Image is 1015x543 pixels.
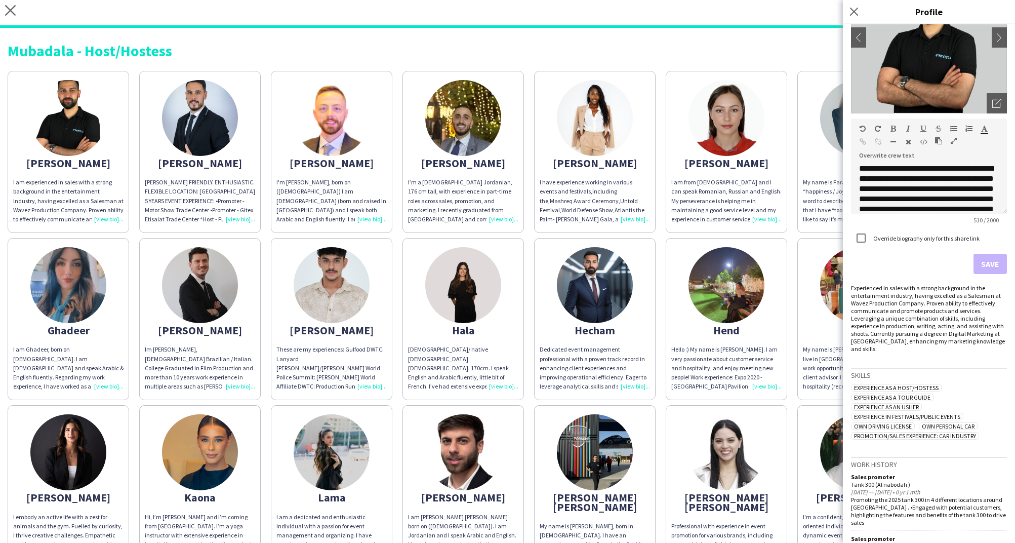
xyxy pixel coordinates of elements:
[13,178,124,287] span: I am experienced in sales with a strong background in the entertainment industry, having excelled...
[145,178,255,224] div: [PERSON_NAME] FRIENDLY. ENTHUSIASTIC. FLEXIBLE LOCATION: [GEOGRAPHIC_DATA] 5 YEARS EVENT EXPERIEN...
[820,80,896,156] img: thumb-67062b3c60928.jpeg
[871,235,980,242] label: Override biography only for this share link
[919,422,978,430] span: Own Personal Car
[889,125,897,133] button: Bold
[540,326,650,335] div: Hecham
[851,432,979,440] span: Promotion/Sales Experience: Car Industry
[540,493,650,511] div: [PERSON_NAME] [PERSON_NAME]
[557,80,633,156] img: thumb-67fdfba3767eb.jpeg
[905,138,912,146] button: Clear Formatting
[30,414,106,490] img: thumb-66eb08253356a.jpeg
[843,5,1015,18] h3: Profile
[145,326,255,335] div: [PERSON_NAME]
[981,125,988,133] button: Text Color
[935,125,942,133] button: Strikethrough
[671,493,782,511] div: [PERSON_NAME] [PERSON_NAME]
[820,414,896,490] img: thumb-657db1c57588e.png
[276,493,387,502] div: Lama
[408,159,518,168] div: [PERSON_NAME]
[920,138,927,146] button: HTML Code
[851,473,1007,481] div: Sales promoter
[688,414,764,490] img: thumb-66b0ada171ffb.jpeg
[950,137,957,145] button: Fullscreen
[851,488,1007,496] div: [DATE] — [DATE] • 0 yr 1 mth
[671,345,782,391] div: Hello :) My name is [PERSON_NAME]. I am very passionate about customer service and hospitality, a...
[688,247,764,323] img: thumb-e60a312b-686c-4a9e-b682-8adc506bf321.jpg
[851,403,922,411] span: Experience as an Usher
[8,43,1007,58] div: Mubadala - Host/Hostess
[276,326,387,335] div: [PERSON_NAME]
[294,414,370,490] img: thumb-681768c90e6e6.jpeg
[671,326,782,335] div: Hend
[688,80,764,156] img: thumb-67092d79e4374.jpeg
[851,496,1007,526] div: Promoting the 2025 tank 300 in 4 different locations around [GEOGRAPHIC_DATA] . •Engaged with pot...
[30,80,106,156] img: thumb-85718b1d-d313-412d-aa75-457c8f0c46fe.png
[540,178,650,224] div: I have experience working in various events and festivals,including the,Mashreq Award Ceremony,Un...
[803,345,913,391] div: My name is [PERSON_NAME] I currently live in [GEOGRAPHIC_DATA] Looking for the work opportunities...
[145,345,255,391] div: Im [PERSON_NAME], [DEMOGRAPHIC_DATA] Brazilian / Italian. College Graduated in Film Production an...
[874,125,881,133] button: Redo
[276,345,387,391] div: These are my experiences: Gulfood DWTC: Lanyard [PERSON_NAME]/[PERSON_NAME] World Police Summit: ...
[803,178,913,224] div: My name is Farah which means “happiness / Joy” and that is the perfect word to describe me, altho...
[851,394,933,401] span: Experience as a Tour Guide
[162,247,238,323] img: thumb-67863c07a8814.jpeg
[803,159,913,168] div: Farah
[408,493,518,502] div: [PERSON_NAME]
[851,284,1007,353] div: Experienced in sales with a strong background in the entertainment industry, having excelled as a...
[851,535,1007,542] div: Sales promoter
[276,178,387,224] div: I'm [PERSON_NAME], born on ([DEMOGRAPHIC_DATA]) I am [DEMOGRAPHIC_DATA] (born and raised In [GEOG...
[13,159,124,168] div: [PERSON_NAME]
[950,125,957,133] button: Unordered List
[851,481,1007,488] div: Tank 300 (Al nabodah )
[540,345,650,391] div: Dedicated event management professional with a proven track record in enhancing client experience...
[851,460,1007,469] h3: Work history
[851,422,915,430] span: Own Driving License
[965,216,1007,224] span: 510 / 2000
[889,138,897,146] button: Horizontal Line
[408,178,518,224] div: I’m a [DEMOGRAPHIC_DATA] Jordanian, 176 cm tall, with experience in part-time roles across sales,...
[408,345,518,391] div: [DEMOGRAPHIC_DATA]/ native [DEMOGRAPHIC_DATA]. [DEMOGRAPHIC_DATA]. 170cm. I speak English and Ara...
[13,493,124,502] div: [PERSON_NAME]
[162,414,238,490] img: thumb-a0b49334-2e55-4817-a13c-02e2fb52fede.jpg
[425,80,501,156] img: thumb-6502f15c5bed6.jpeg
[13,345,124,391] div: I am Ghadeer, born on [DEMOGRAPHIC_DATA]. I am [DEMOGRAPHIC_DATA] and speak Arabic & English flue...
[294,80,370,156] img: thumb-67018136d050c.png
[408,326,518,335] div: Hala
[425,247,501,323] img: thumb-730a9427-63eb-449e-82f1-5d16121e692d.jpg
[557,247,633,323] img: thumb-66c2fc3f4e313.png
[145,159,255,168] div: [PERSON_NAME]
[820,247,896,323] img: thumb-61e6deb0a5337.jpeg
[851,384,942,392] span: Experience as a Host/Hostess
[425,414,501,490] img: thumb-67fbb80279f3e.jpeg
[859,125,866,133] button: Undo
[162,80,238,156] img: thumb-6349720a27a28.jpeg
[145,493,255,502] div: Kaona
[671,178,782,224] div: I am from [DEMOGRAPHIC_DATA] and I can speak Romanian, Russian and English. My perseverance is he...
[920,125,927,133] button: Underline
[905,125,912,133] button: Italic
[671,159,782,168] div: [PERSON_NAME]
[987,93,1007,113] div: Open photos pop-in
[851,413,963,420] span: Experience in Festivals/Public Events
[557,414,633,490] img: thumb-827e6187-0aa3-4aaf-93d8-f1ef0cc7dd65.jpg
[965,125,972,133] button: Ordered List
[851,371,1007,380] h3: Skills
[540,159,650,168] div: [PERSON_NAME]
[276,159,387,168] div: [PERSON_NAME]
[13,326,124,335] div: Ghadeer
[30,247,106,323] img: thumb-67a31402aa983.jpeg
[935,137,942,145] button: Paste as plain text
[803,326,913,335] div: Inna
[294,247,370,323] img: thumb-66b68d1ccf9db.jpeg
[803,493,913,502] div: [PERSON_NAME]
